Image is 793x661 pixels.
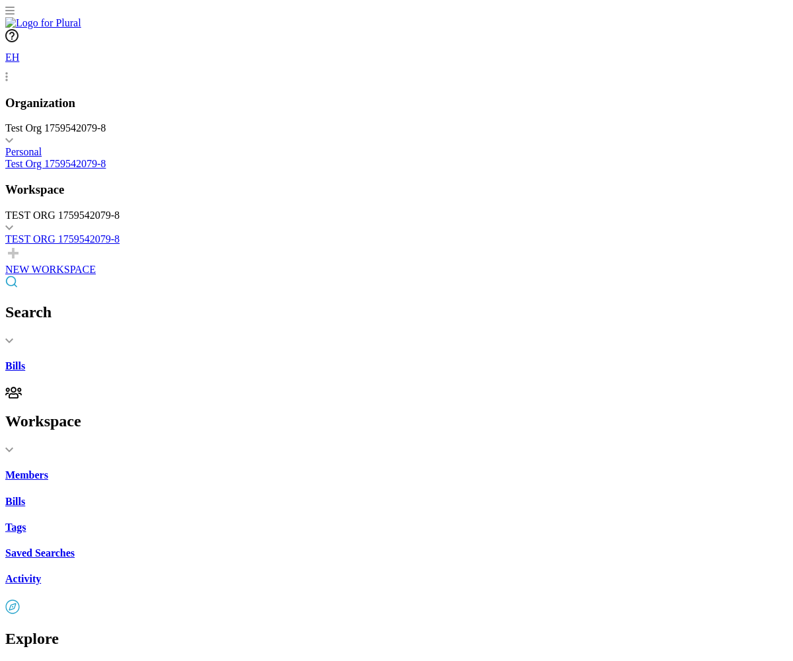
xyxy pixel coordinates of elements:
a: Bills [5,360,788,372]
a: EH [5,45,788,83]
div: NEW WORKSPACE [5,264,788,276]
div: Test Org 1759542079-8 [5,122,788,134]
a: NEW WORKSPACE [5,245,788,276]
a: Members [5,469,788,481]
a: Personal [5,146,788,158]
h3: Workspace [5,182,788,197]
div: TEST ORG 1759542079-8 [5,210,788,221]
h2: Search [5,303,788,321]
img: Logo for Plural [5,17,81,29]
a: Saved Searches [5,547,788,559]
h2: Explore [5,630,788,648]
a: Test Org 1759542079-8 [5,158,788,170]
a: Bills [5,496,788,508]
a: Tags [5,522,788,533]
div: EH [5,45,32,71]
h2: Workspace [5,412,788,430]
a: Activity [5,573,788,585]
h3: Organization [5,96,788,110]
a: TEST ORG 1759542079-8 [5,233,788,245]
